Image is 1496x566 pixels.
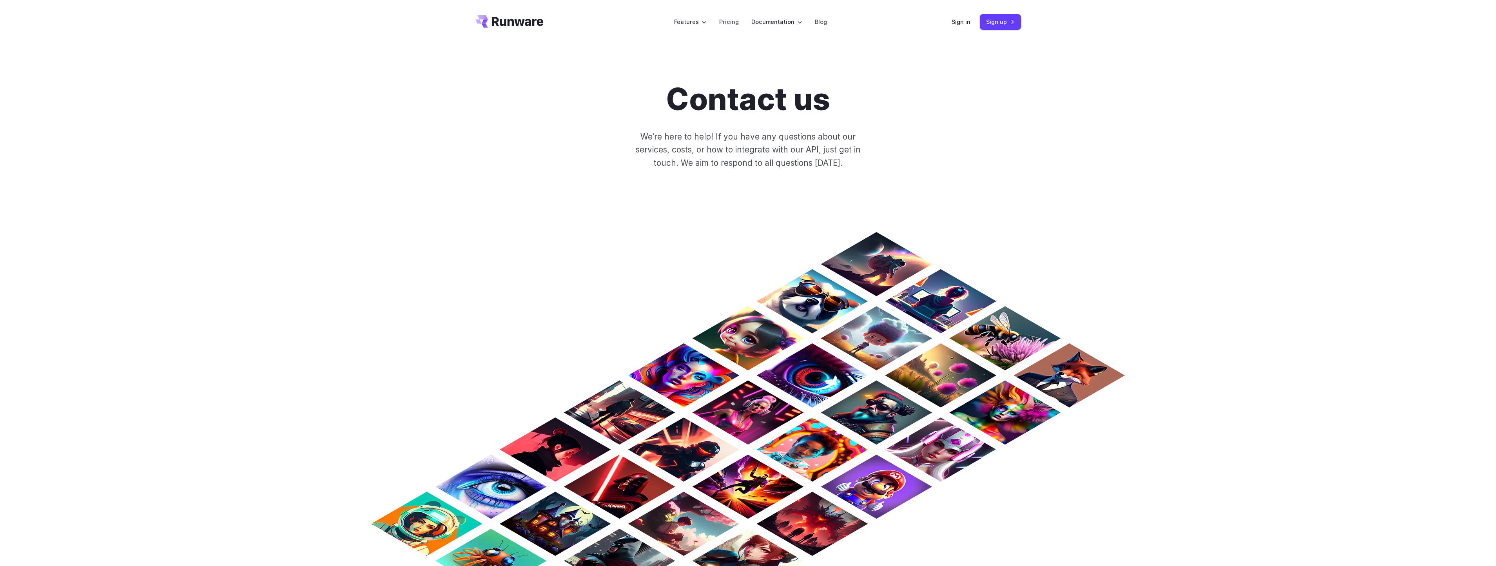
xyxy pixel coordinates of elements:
label: Documentation [751,17,802,26]
a: Blog [815,17,827,26]
a: Pricing [719,17,739,26]
a: Sign up [980,14,1021,29]
p: We're here to help! If you have any questions about our services, costs, or how to integrate with... [623,130,874,169]
a: Go to / [475,15,544,28]
a: Sign in [952,17,970,26]
h1: Contact us [666,82,830,118]
label: Features [674,17,707,26]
